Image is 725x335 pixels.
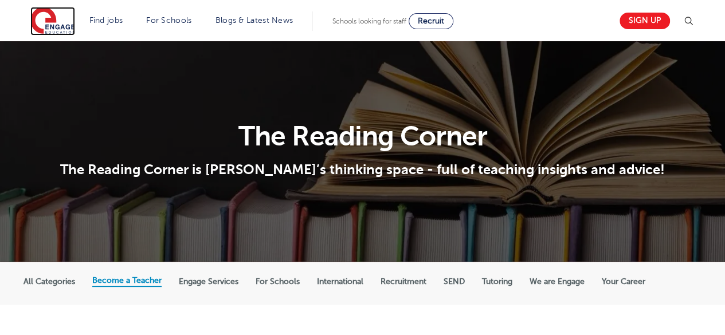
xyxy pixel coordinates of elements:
label: SEND [444,277,465,287]
label: Become a Teacher [92,275,162,286]
span: Schools looking for staff [332,17,406,25]
span: Recruit [418,17,444,25]
label: For Schools [256,277,300,287]
h1: The Reading Corner [23,123,702,150]
a: For Schools [146,16,191,25]
label: We are Engage [530,277,585,287]
p: The Reading Corner is [PERSON_NAME]’s thinking space - full of teaching insights and advice! [23,161,702,178]
label: Engage Services [179,277,238,287]
label: International [317,277,363,287]
a: Sign up [620,13,670,29]
label: Tutoring [482,277,512,287]
label: Recruitment [381,277,426,287]
label: All Categories [23,277,75,287]
a: Find jobs [89,16,123,25]
label: Your Career [602,277,645,287]
a: Blogs & Latest News [215,16,293,25]
a: Recruit [409,13,453,29]
img: Engage Education [30,7,75,36]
